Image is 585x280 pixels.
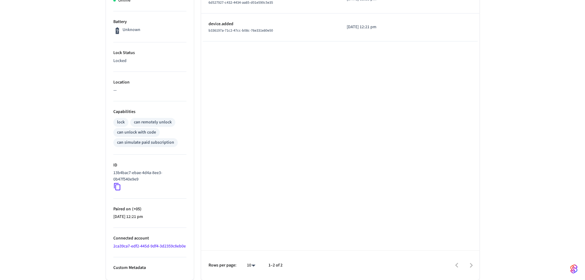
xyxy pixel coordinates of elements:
[347,24,410,30] p: [DATE] 12:21 pm
[134,119,172,126] div: can remotely unlock
[113,214,186,220] p: [DATE] 12:21 pm
[113,79,186,86] p: Location
[117,129,156,136] div: can unlock with code
[113,170,184,183] p: 13b4bac7-ebae-4d4a-8ee3-0b47f540e9e9
[113,206,186,212] p: Paired on
[113,265,186,271] p: Custom Metadata
[268,262,283,269] p: 1–2 of 2
[113,235,186,242] p: Connected account
[113,243,186,249] a: 2ca39ca7-edf2-445d-9df4-3d2359c8eb0e
[209,21,332,27] p: device.added
[113,58,186,64] p: Locked
[209,262,236,269] p: Rows per page:
[131,206,142,212] span: ( +05 )
[123,27,140,33] p: Unknown
[117,139,174,146] div: can simulate paid subscription
[113,50,186,56] p: Lock Status
[244,261,259,270] div: 10
[117,119,125,126] div: lock
[113,109,186,115] p: Capabilities
[113,87,186,94] p: —
[570,264,578,274] img: SeamLogoGradient.69752ec5.svg
[113,162,186,169] p: ID
[113,19,186,25] p: Battery
[209,28,273,33] span: b336197a-71c2-47cc-b08c-76e331e80e50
